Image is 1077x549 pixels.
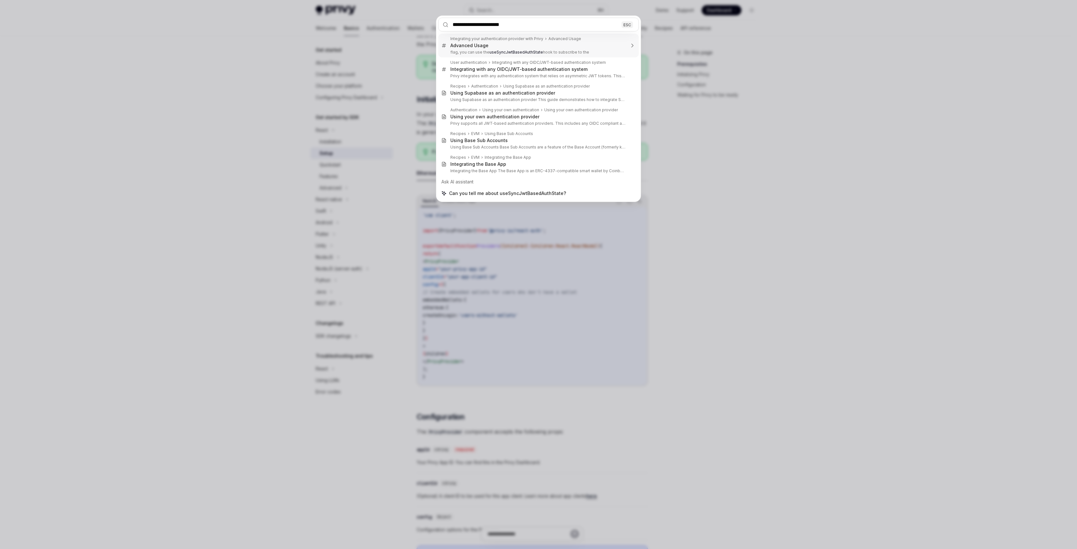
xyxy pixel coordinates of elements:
[485,155,531,160] div: Integrating the Base App
[482,107,539,113] div: Using your own authentication
[450,114,539,120] div: Using your own authentication provider
[471,131,480,136] div: EVM
[492,60,606,65] div: Integrating with any OIDC/JWT-based authentication system
[450,97,625,102] p: Using Supabase as an authentication provider This guide demonstrates how to integrate Supabase's aut
[450,138,508,143] div: Using Base Sub Accounts
[450,90,555,96] div: Using Supabase as an authentication provider
[485,131,533,136] div: Using Base Sub Accounts
[489,50,543,55] b: useSyncJwtBasedAuthState
[471,155,480,160] div: EVM
[450,107,477,113] div: Authentication
[622,21,633,28] div: ESC
[438,176,639,188] div: Ask AI assistant
[503,84,590,89] div: Using Supabase as an authentication provider
[450,161,506,167] div: Integrating the Base App
[450,84,466,89] div: Recipes
[450,36,543,41] div: Integrating your authentication provider with Privy
[450,43,488,48] div: Advanced Usage
[450,66,588,72] div: Integrating with any OIDC/JWT-based authentication system
[544,107,618,113] div: Using your own authentication provider
[471,84,498,89] div: Authentication
[450,168,625,173] p: Integrating the Base App The Base App is an ERC-4337-compatible smart wallet by Coinbase that users
[450,155,466,160] div: Recipes
[450,50,625,55] p: flag, you can use the hook to subscribe to the
[450,145,625,150] p: Using Base Sub Accounts Base Sub Accounts are a feature of the Base Account (formerly known as Coinb
[450,131,466,136] div: Recipes
[450,121,625,126] p: Privy supports all JWT-based authentication providers. This includes any OIDC compliant authenticati
[548,36,581,41] div: Advanced Usage
[450,60,487,65] div: User authentication
[449,190,566,197] span: Can you tell me about useSyncJwtBasedAuthState?
[450,73,625,79] p: Privy integrates with any authentication system that relies on asymmetric JWT tokens. This includes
